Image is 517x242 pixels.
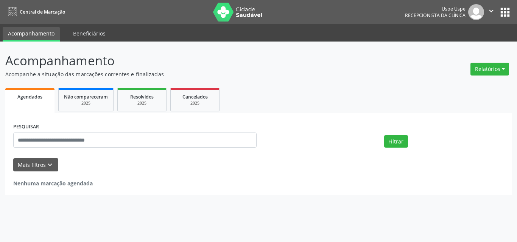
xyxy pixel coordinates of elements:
[64,94,108,100] span: Não compareceram
[64,100,108,106] div: 2025
[13,180,93,187] strong: Nenhuma marcação agendada
[13,158,58,171] button: Mais filtroskeyboard_arrow_down
[487,7,495,15] i: 
[498,6,512,19] button: apps
[405,12,466,18] span: Recepcionista da clínica
[46,161,54,169] i: keyboard_arrow_down
[176,100,214,106] div: 2025
[130,94,154,100] span: Resolvidos
[405,6,466,12] div: Uspe Uspe
[468,4,484,20] img: img
[68,27,111,40] a: Beneficiários
[3,27,60,42] a: Acompanhamento
[5,51,360,70] p: Acompanhamento
[182,94,208,100] span: Cancelados
[20,9,65,15] span: Central de Marcação
[384,135,408,148] button: Filtrar
[17,94,42,100] span: Agendados
[5,6,65,18] a: Central de Marcação
[470,63,509,76] button: Relatórios
[5,70,360,78] p: Acompanhe a situação das marcações correntes e finalizadas
[484,4,498,20] button: 
[123,100,161,106] div: 2025
[13,121,39,133] label: PESQUISAR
